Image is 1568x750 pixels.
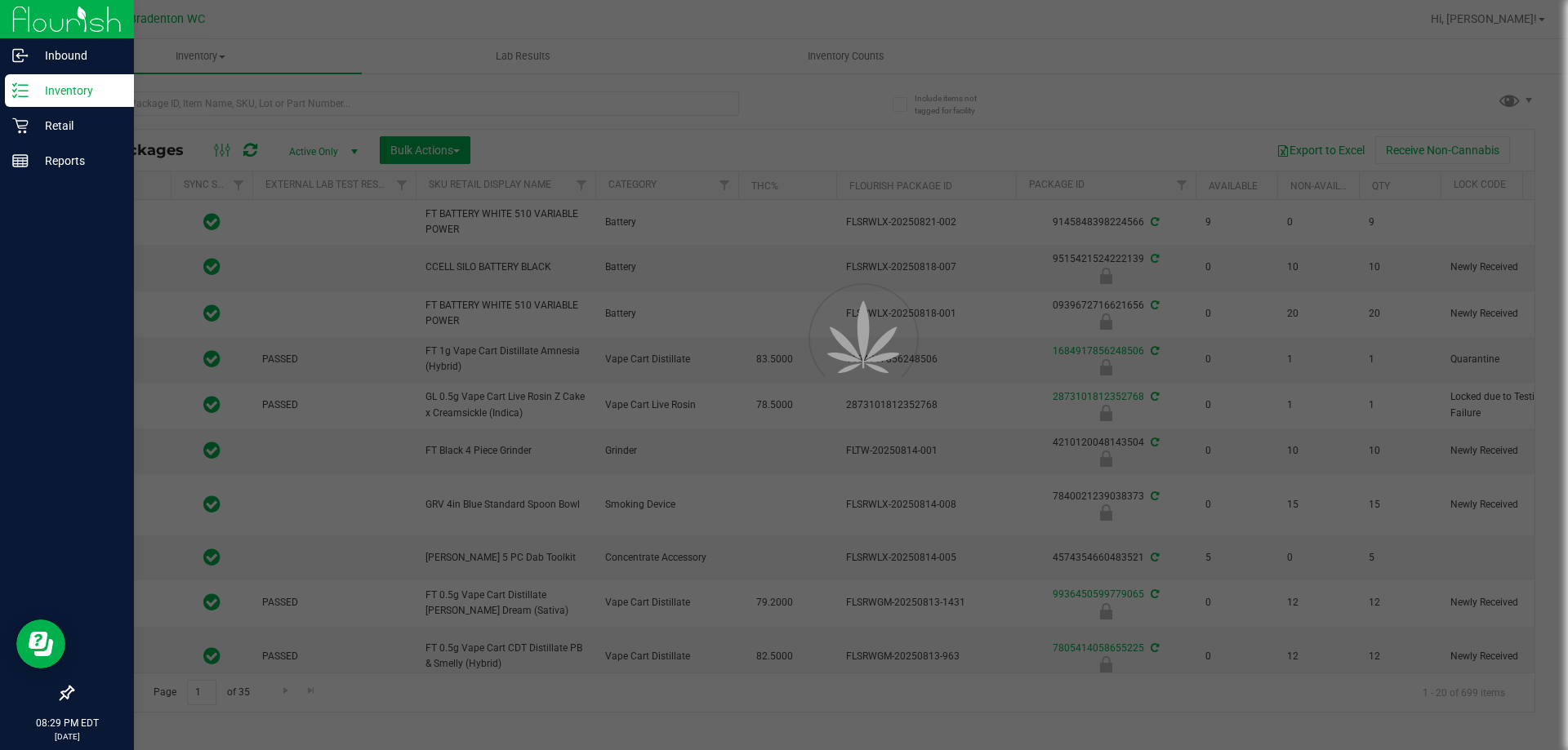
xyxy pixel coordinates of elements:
p: Reports [29,151,127,171]
inline-svg: Reports [12,153,29,169]
inline-svg: Inventory [12,82,29,99]
p: [DATE] [7,730,127,743]
inline-svg: Inbound [12,47,29,64]
p: Inventory [29,81,127,100]
inline-svg: Retail [12,118,29,134]
p: 08:29 PM EDT [7,716,127,730]
p: Retail [29,116,127,135]
iframe: Resource center [16,619,65,668]
p: Inbound [29,46,127,65]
